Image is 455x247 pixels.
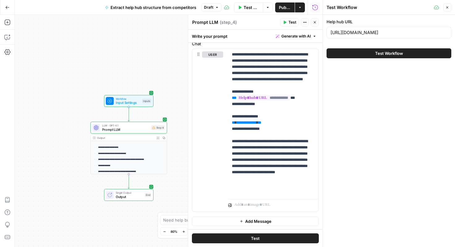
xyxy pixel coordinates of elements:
[97,136,154,140] div: Output
[102,123,149,127] span: LLM · GPT-4.1
[281,33,311,39] span: Generate with AI
[280,18,299,26] button: Test
[116,191,143,195] span: Single Output
[279,4,291,11] span: Publish
[116,100,140,105] span: Input Settings
[192,217,319,226] button: Add Message
[90,189,167,201] div: Single OutputOutputEnd
[251,235,260,241] span: Test
[204,5,213,10] span: Draft
[151,125,165,130] div: Step 4
[192,19,218,25] textarea: Prompt LLM
[288,20,296,25] span: Test
[275,2,295,12] button: Publish
[101,2,200,12] button: Extract help hub structure from competitors
[220,19,237,25] span: ( step_4 )
[327,19,451,25] label: Help hub URL
[171,229,177,234] span: 80%
[245,218,271,224] span: Add Message
[192,233,319,243] button: Test
[273,32,319,40] button: Generate with AI
[90,95,167,107] div: WorkflowInput SettingsInputs
[116,97,140,101] span: Workflow
[244,4,259,11] span: Test Data
[145,193,151,197] div: End
[201,3,222,11] button: Draft
[375,50,403,56] span: Test Workflow
[128,174,130,188] g: Edge from step_4 to end
[128,107,130,121] g: Edge from start to step_4
[188,30,323,42] div: Write your prompt
[327,48,451,58] button: Test Workflow
[192,49,223,211] div: user
[234,2,263,12] button: Test Data
[102,127,149,132] span: Prompt LLM
[192,41,319,47] label: Chat
[202,51,223,58] button: user
[142,99,151,103] div: Inputs
[116,194,143,199] span: Output
[110,4,196,11] span: Extract help hub structure from competitors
